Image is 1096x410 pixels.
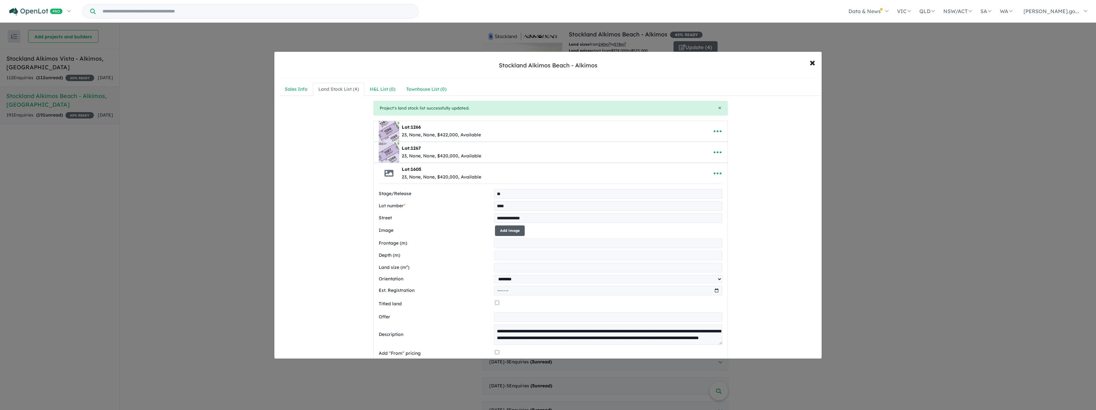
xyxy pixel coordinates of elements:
[402,152,481,160] div: 23, None, None, $420,000, Available
[402,124,421,130] b: Lot:
[379,239,492,247] label: Frontage (m)
[285,86,308,93] div: Sales Info
[379,252,492,259] label: Depth (m)
[718,105,721,110] button: Close
[379,121,399,141] img: Stockland%20Alkimos%20Beach%20-%20Alkimos%20-%20Lot%201266___1752030984.PNG
[1024,8,1079,14] span: [PERSON_NAME].go...
[370,86,395,93] div: H&L List ( 0 )
[373,101,728,116] div: Project's land stock list successfully updated.
[318,86,359,93] div: Land Stock List ( 4 )
[379,142,399,163] img: Stockland%20Alkimos%20Beach%20-%20Alkimos%20-%20Lot%201267___1754210060.jpg
[810,55,815,69] span: ×
[379,275,492,283] label: Orientation
[379,264,492,271] label: Land size (m²)
[402,166,421,172] b: Lot:
[379,287,492,294] label: Est. Registration
[379,202,492,210] label: Lot number
[402,131,481,139] div: 23, None, None, $422,000, Available
[379,227,492,234] label: Image
[97,4,417,18] input: Try estate name, suburb, builder or developer
[718,104,721,111] span: ×
[9,8,63,16] img: Openlot PRO Logo White
[379,350,492,357] label: Add "From" pricing
[379,300,492,308] label: Titled land
[495,225,525,236] button: Add image
[402,173,481,181] div: 23, None, None, $420,000, Available
[411,145,421,151] span: 1267
[406,86,446,93] div: Townhouse List ( 0 )
[379,190,492,198] label: Stage/Release
[411,124,421,130] span: 1266
[379,313,492,321] label: Offer
[499,61,597,70] div: Stockland Alkimos Beach - Alkimos
[379,214,492,222] label: Street
[402,145,421,151] b: Lot:
[379,331,492,338] label: Description
[411,166,421,172] span: 1605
